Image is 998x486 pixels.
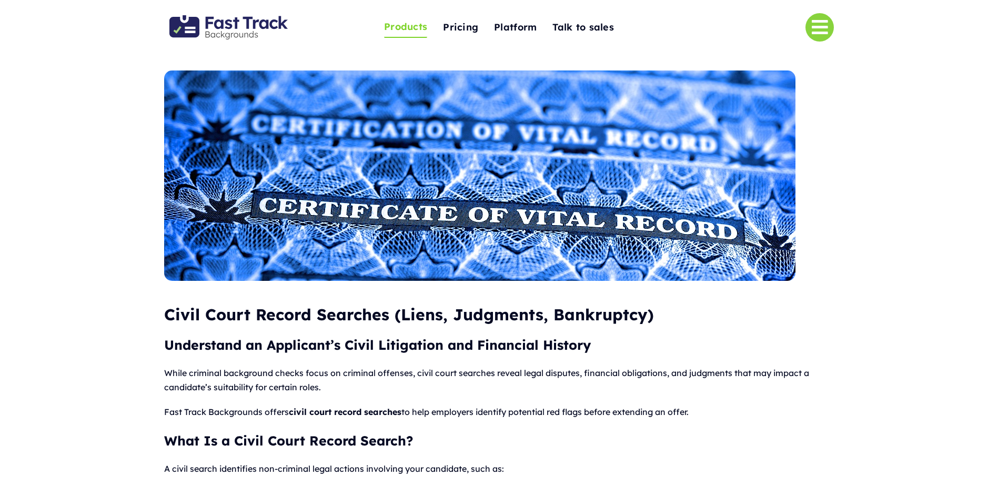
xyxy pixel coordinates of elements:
[164,337,591,353] strong: Understand an Applicant’s Civil Litigation and Financial History
[164,405,834,419] p: Fast Track Backgrounds offers to help employers identify potential red flags before extending an ...
[164,462,834,476] p: A civil search identifies non-criminal legal actions involving your candidate, such as:
[164,432,413,449] strong: What Is a Civil Court Record Search?
[164,70,795,281] img: civil-records
[805,13,834,42] a: Link to #
[443,16,478,39] a: Pricing
[494,16,537,39] a: Platform
[552,16,614,39] a: Talk to sales
[289,407,401,417] strong: civil court record searches
[443,19,478,36] span: Pricing
[494,19,537,36] span: Platform
[164,366,834,394] p: While criminal background checks focus on criminal offenses, civil court searches reveal legal di...
[164,305,654,325] span: Civil Court Record Searches (Liens, Judgments, Bankruptcy)
[331,1,667,54] nav: One Page
[169,14,288,25] a: Fast Track Backgrounds Logo
[552,19,614,36] span: Talk to sales
[384,19,427,35] span: Products
[169,15,288,39] img: Fast Track Backgrounds Logo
